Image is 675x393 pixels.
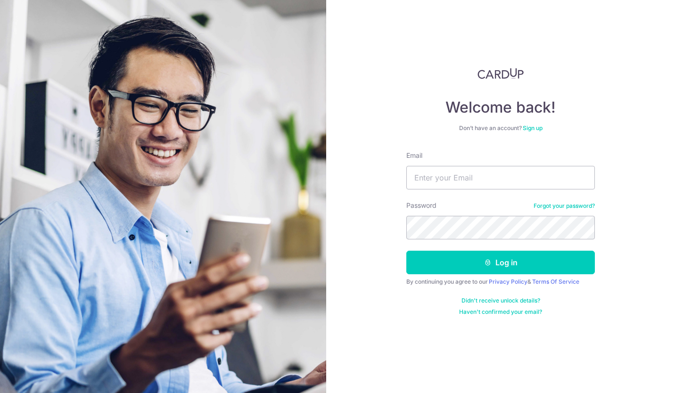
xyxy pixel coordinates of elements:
[477,68,524,79] img: CardUp Logo
[489,278,527,285] a: Privacy Policy
[406,251,595,274] button: Log in
[406,124,595,132] div: Don’t have an account?
[406,166,595,189] input: Enter your Email
[523,124,543,131] a: Sign up
[406,151,422,160] label: Email
[406,98,595,117] h4: Welcome back!
[461,297,540,304] a: Didn't receive unlock details?
[459,308,542,316] a: Haven't confirmed your email?
[406,201,436,210] label: Password
[406,278,595,286] div: By continuing you agree to our &
[532,278,579,285] a: Terms Of Service
[534,202,595,210] a: Forgot your password?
